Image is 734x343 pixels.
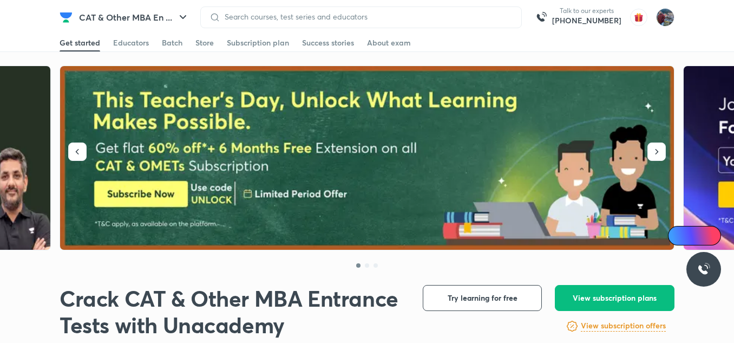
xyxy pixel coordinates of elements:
[448,293,517,303] span: Try learning for free
[686,231,715,240] span: Ai Doubts
[530,7,552,28] img: call-us
[162,37,182,48] div: Batch
[367,37,411,48] div: About exam
[60,11,73,24] img: Company Logo
[227,37,289,48] div: Subscription plan
[581,320,666,332] h6: View subscription offers
[162,34,182,51] a: Batch
[656,8,674,27] img: Prashant saluja
[552,7,621,15] p: Talk to our experts
[674,231,683,240] img: Icon
[367,34,411,51] a: About exam
[581,320,666,333] a: View subscription offers
[573,293,657,303] span: View subscription plans
[697,263,710,276] img: ttu
[195,34,214,51] a: Store
[220,12,513,21] input: Search courses, test series and educators
[302,37,354,48] div: Success stories
[552,15,621,26] a: [PHONE_NUMBER]
[60,285,405,338] h1: Crack CAT & Other MBA Entrance Tests with Unacademy
[423,285,542,311] button: Try learning for free
[227,34,289,51] a: Subscription plan
[60,34,100,51] a: Get started
[73,7,196,28] button: CAT & Other MBA En ...
[555,285,674,311] button: View subscription plans
[630,9,647,26] img: avatar
[113,34,149,51] a: Educators
[668,226,721,245] a: Ai Doubts
[60,37,100,48] div: Get started
[113,37,149,48] div: Educators
[195,37,214,48] div: Store
[302,34,354,51] a: Success stories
